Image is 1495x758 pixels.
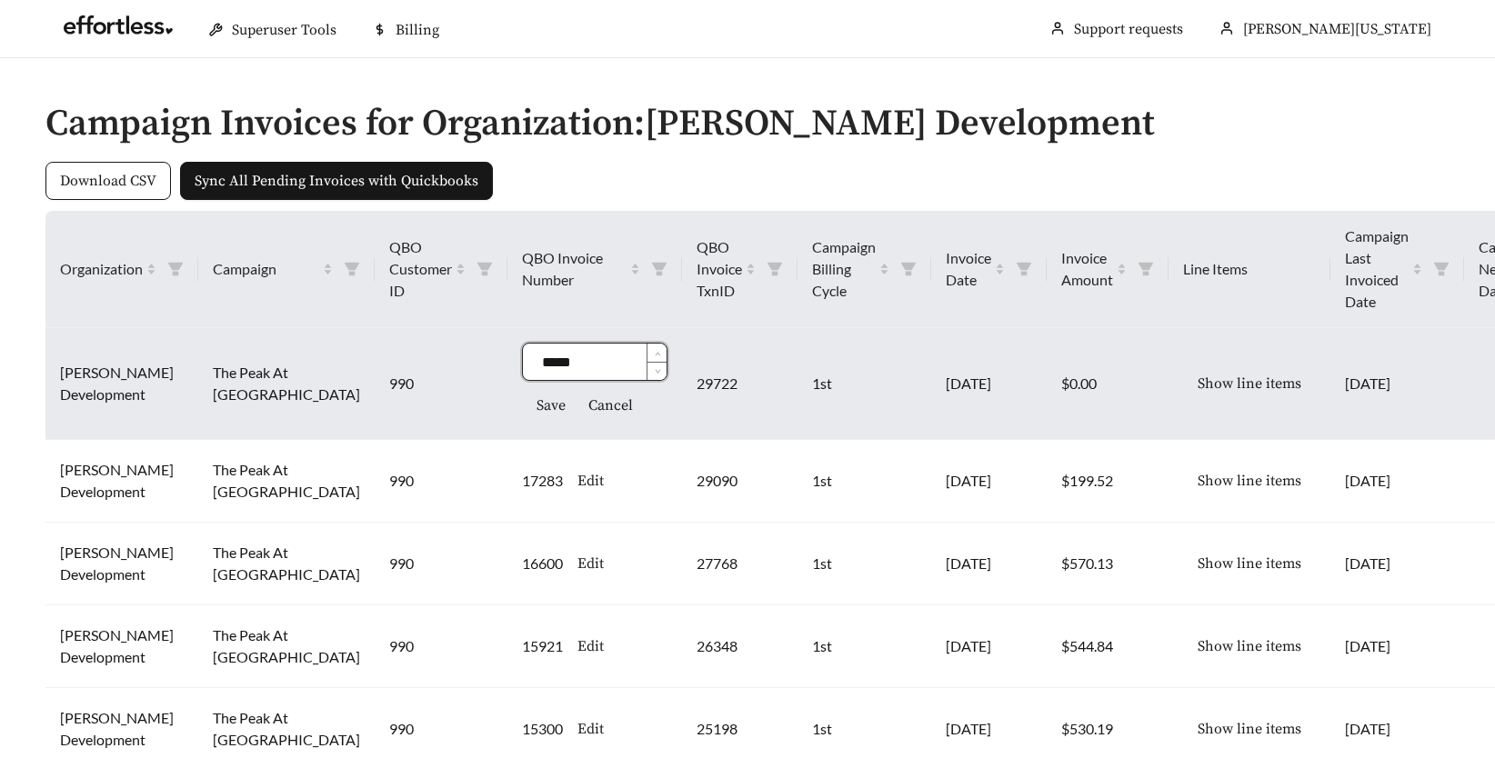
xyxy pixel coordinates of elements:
td: [DATE] [931,523,1047,605]
button: Edit [563,544,618,583]
span: 15921 [522,635,563,657]
td: [PERSON_NAME] Development [45,605,198,688]
span: 15300 [522,718,563,740]
span: filter [336,254,367,284]
span: Invoice Amount [1061,247,1113,291]
span: Sync All Pending Invoices with Quickbooks [195,170,478,192]
span: filter [1130,244,1161,294]
td: 990 [375,523,507,605]
span: Show line items [1198,718,1301,740]
button: Edit [563,710,618,748]
th: Line Items [1169,211,1330,328]
span: 17283 [522,470,563,492]
span: Campaign Billing Cycle [812,236,876,302]
td: The Peak At [GEOGRAPHIC_DATA] [198,440,375,523]
span: QBO Invoice TxnID [697,236,742,302]
span: Superuser Tools [232,21,336,39]
span: filter [344,261,360,277]
span: filter [469,233,500,305]
span: [PERSON_NAME][US_STATE] [1243,20,1431,38]
span: Edit [577,635,604,657]
span: filter [477,261,493,277]
span: Decrease Value [647,362,667,380]
span: Campaign Last Invoiced Date [1345,225,1409,313]
span: filter [160,254,191,284]
td: [DATE] [1330,328,1464,440]
td: [DATE] [931,328,1047,440]
button: Show line items [1183,544,1316,583]
span: filter [1433,261,1450,277]
td: $544.84 [1047,605,1169,688]
td: [DATE] [931,440,1047,523]
td: $199.52 [1047,440,1169,523]
span: filter [1016,261,1032,277]
span: Cancel [588,394,633,416]
td: [DATE] [1330,523,1464,605]
span: filter [651,261,667,277]
span: Show line items [1198,373,1301,394]
a: Support requests [1074,20,1183,38]
button: Cancel [587,386,634,424]
span: filter [1008,244,1039,294]
button: Download CSV [45,162,171,200]
td: [DATE] [1330,605,1464,688]
td: 990 [375,605,507,688]
td: [DATE] [1330,440,1464,523]
span: 16600 [522,553,563,574]
span: filter [1138,261,1154,277]
span: QBO Invoice Number [522,247,627,291]
span: Edit [577,553,604,574]
span: Show line items [1198,635,1301,657]
td: 27768 [682,523,798,605]
td: 29722 [682,328,798,440]
td: The Peak At [GEOGRAPHIC_DATA] [198,328,375,440]
td: 1st [798,523,931,605]
span: filter [644,244,675,294]
td: [DATE] [931,605,1047,688]
span: filter [167,261,184,277]
td: The Peak At [GEOGRAPHIC_DATA] [198,605,375,688]
span: filter [767,261,783,277]
td: 990 [375,328,507,440]
span: Increase Value [647,344,667,362]
span: filter [900,261,917,277]
span: Show line items [1198,470,1301,492]
td: [PERSON_NAME] Development [45,440,198,523]
td: $0.00 [1047,328,1169,440]
button: Edit [563,462,618,500]
span: Billing [396,21,439,39]
button: Edit [563,627,618,665]
td: 26348 [682,605,798,688]
span: Edit [577,470,604,492]
span: Download CSV [60,170,156,192]
td: [PERSON_NAME] Development [45,328,198,440]
span: Show line items [1198,553,1301,574]
td: 1st [798,328,931,440]
td: [PERSON_NAME] Development [45,523,198,605]
td: 990 [375,440,507,523]
span: filter [893,233,924,305]
span: up [652,348,663,359]
button: Show line items [1183,462,1316,500]
span: Organization [60,258,143,280]
span: filter [1426,222,1457,316]
h2: Campaign Invoices for Organization: [PERSON_NAME] Development [45,104,1450,144]
span: Campaign [213,258,319,280]
td: 1st [798,440,931,523]
button: Save [522,386,580,424]
span: Edit [577,718,604,740]
td: 1st [798,605,931,688]
span: QBO Customer ID [389,236,452,302]
button: Show line items [1183,627,1316,665]
span: down [652,366,663,377]
button: Show line items [1183,710,1316,748]
span: Invoice Date [946,247,991,291]
td: The Peak At [GEOGRAPHIC_DATA] [198,523,375,605]
span: filter [759,233,790,305]
button: Show line items [1183,364,1316,403]
span: Save [537,394,566,416]
button: Sync All Pending Invoices with Quickbooks [180,162,493,200]
td: 29090 [682,440,798,523]
td: $570.13 [1047,523,1169,605]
